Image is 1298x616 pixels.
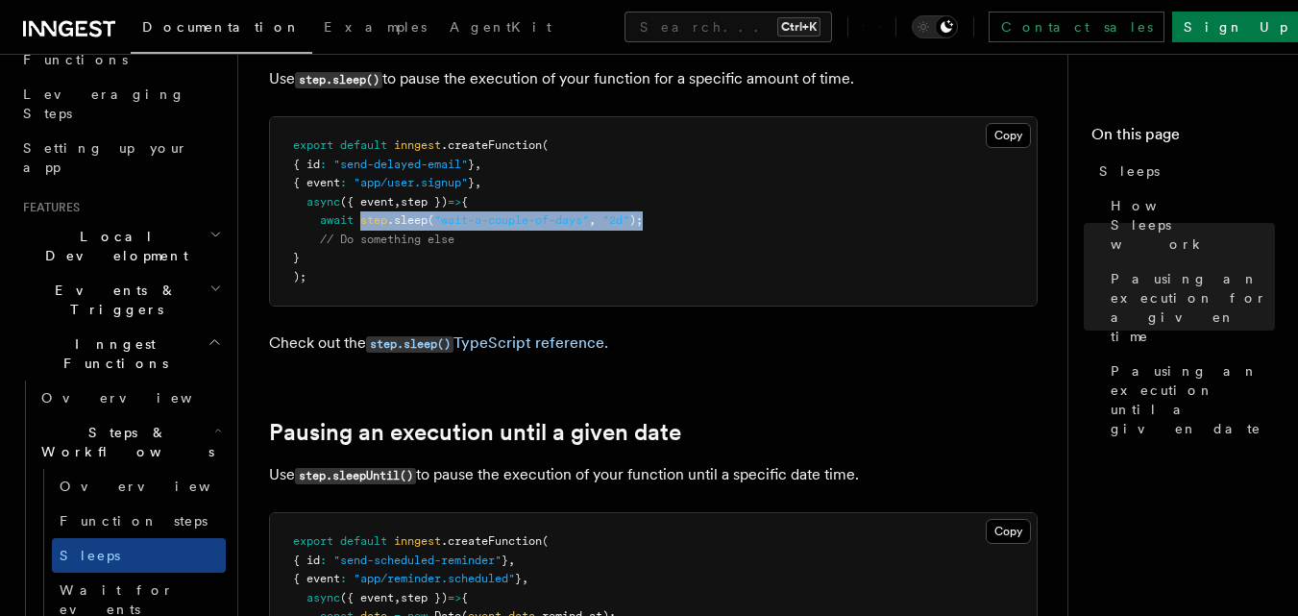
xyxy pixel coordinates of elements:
[34,415,226,469] button: Steps & Workflows
[461,591,468,604] span: {
[306,195,340,209] span: async
[777,17,820,37] kbd: Ctrl+K
[52,504,226,538] a: Function steps
[468,176,475,189] span: }
[340,534,387,548] span: default
[293,251,300,264] span: }
[1103,354,1275,446] a: Pausing an execution until a given date
[295,468,416,484] code: step.sleepUntil()
[333,158,468,171] span: "send-delayed-email"
[340,195,394,209] span: ({ event
[1099,161,1160,181] span: Sleeps
[387,213,428,227] span: .sleep
[1111,361,1275,438] span: Pausing an execution until a given date
[320,158,327,171] span: :
[293,572,340,585] span: { event
[293,158,320,171] span: { id
[293,534,333,548] span: export
[468,158,475,171] span: }
[15,281,209,319] span: Events & Triggers
[41,390,239,406] span: Overview
[1111,269,1275,346] span: Pausing an execution for a given time
[293,554,320,567] span: { id
[515,572,522,585] span: }
[438,6,563,52] a: AgentKit
[340,138,387,152] span: default
[401,195,448,209] span: step })
[15,219,226,273] button: Local Development
[340,591,394,604] span: ({ event
[542,534,549,548] span: (
[23,140,188,175] span: Setting up your app
[448,195,461,209] span: =>
[434,213,589,227] span: "wait-a-couple-of-days"
[340,572,347,585] span: :
[360,213,387,227] span: step
[60,548,120,563] span: Sleeps
[320,213,354,227] span: await
[522,572,528,585] span: ,
[986,519,1031,544] button: Copy
[324,19,427,35] span: Examples
[394,138,441,152] span: inngest
[989,12,1164,42] a: Contact sales
[15,77,226,131] a: Leveraging Steps
[15,131,226,185] a: Setting up your app
[441,138,542,152] span: .createFunction
[269,461,1038,489] p: Use to pause the execution of your function until a specific date time.
[448,591,461,604] span: =>
[475,158,481,171] span: ,
[34,381,226,415] a: Overview
[394,195,401,209] span: ,
[401,591,448,604] span: step })
[1091,154,1275,188] a: Sleeps
[394,591,401,604] span: ,
[15,200,80,215] span: Features
[320,554,327,567] span: :
[269,65,1038,93] p: Use to pause the execution of your function for a specific amount of time.
[142,19,301,35] span: Documentation
[15,273,226,327] button: Events & Triggers
[333,554,502,567] span: "send-scheduled-reminder"
[354,572,515,585] span: "app/reminder.scheduled"
[34,423,214,461] span: Steps & Workflows
[394,534,441,548] span: inngest
[625,12,832,42] button: Search...Ctrl+K
[15,227,209,265] span: Local Development
[508,554,515,567] span: ,
[461,195,468,209] span: {
[602,213,629,227] span: "2d"
[428,213,434,227] span: (
[60,479,257,494] span: Overview
[441,534,542,548] span: .createFunction
[1091,123,1275,154] h4: On this page
[1103,261,1275,354] a: Pausing an execution for a given time
[542,138,549,152] span: (
[269,419,681,446] a: Pausing an execution until a given date
[475,176,481,189] span: ,
[354,176,468,189] span: "app/user.signup"
[293,270,306,283] span: );
[366,336,453,353] code: step.sleep()
[589,213,596,227] span: ,
[312,6,438,52] a: Examples
[52,469,226,504] a: Overview
[269,330,1038,357] p: Check out the
[912,15,958,38] button: Toggle dark mode
[295,72,382,88] code: step.sleep()
[293,176,340,189] span: { event
[629,213,643,227] span: );
[23,86,185,121] span: Leveraging Steps
[986,123,1031,148] button: Copy
[15,327,226,381] button: Inngest Functions
[1103,188,1275,261] a: How Sleeps work
[293,138,333,152] span: export
[60,513,208,529] span: Function steps
[340,176,347,189] span: :
[366,333,608,352] a: step.sleep()TypeScript reference.
[1111,196,1275,254] span: How Sleeps work
[15,334,208,373] span: Inngest Functions
[320,233,454,246] span: // Do something else
[502,554,508,567] span: }
[306,591,340,604] span: async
